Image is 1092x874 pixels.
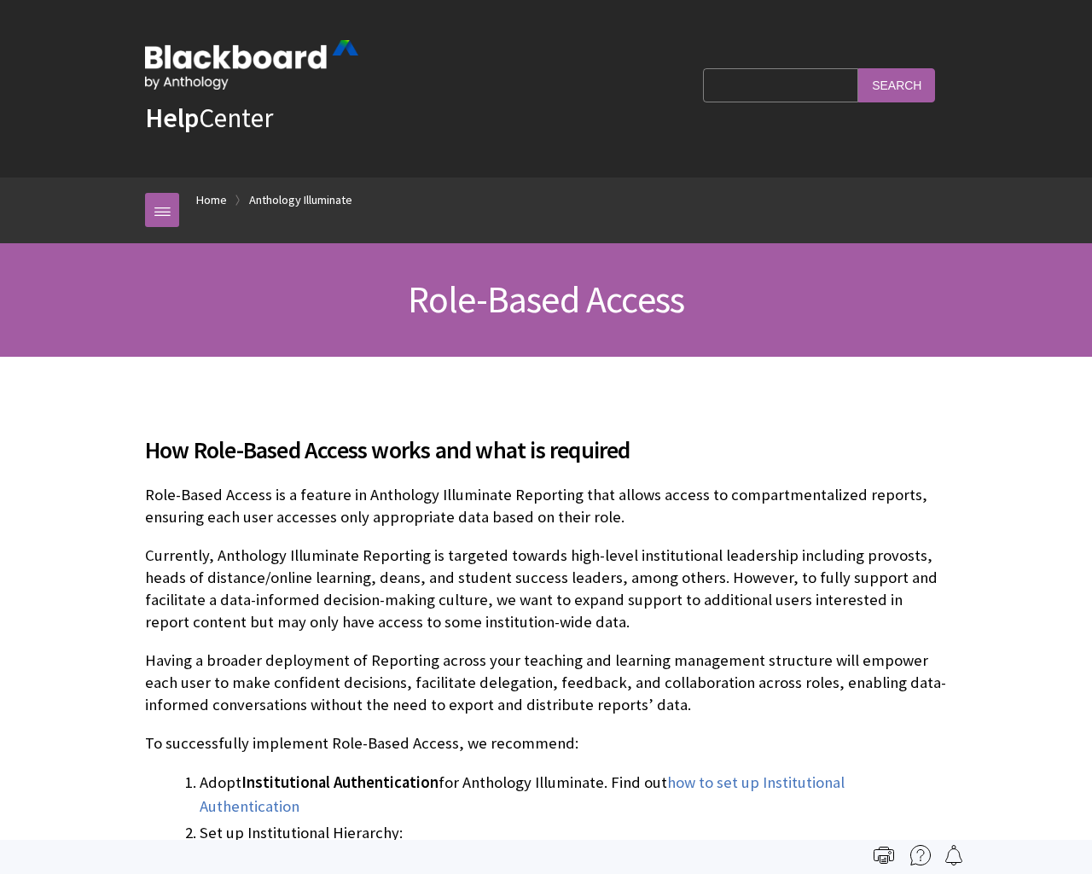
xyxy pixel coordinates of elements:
[145,484,947,528] p: Role-Based Access is a feature in Anthology Illuminate Reporting that allows access to compartmen...
[145,650,947,717] p: Having a broader deployment of Reporting across your teaching and learning management structure w...
[249,189,352,211] a: Anthology Illuminate
[145,101,273,135] a: HelpCenter
[145,101,199,135] strong: Help
[200,771,947,819] li: Adopt for Anthology Illuminate. Find out
[944,845,964,865] img: Follow this page
[874,845,894,865] img: Print
[910,845,931,865] img: More help
[408,276,684,323] span: Role-Based Access
[145,40,358,90] img: Blackboard by Anthology
[858,68,935,102] input: Search
[196,189,227,211] a: Home
[145,411,947,468] h2: How Role-Based Access works and what is required
[145,545,947,634] p: Currently, Anthology Illuminate Reporting is targeted towards high-level institutional leadership...
[145,732,947,755] p: To successfully implement Role-Based Access, we recommend:
[241,772,439,792] span: Institutional Authentication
